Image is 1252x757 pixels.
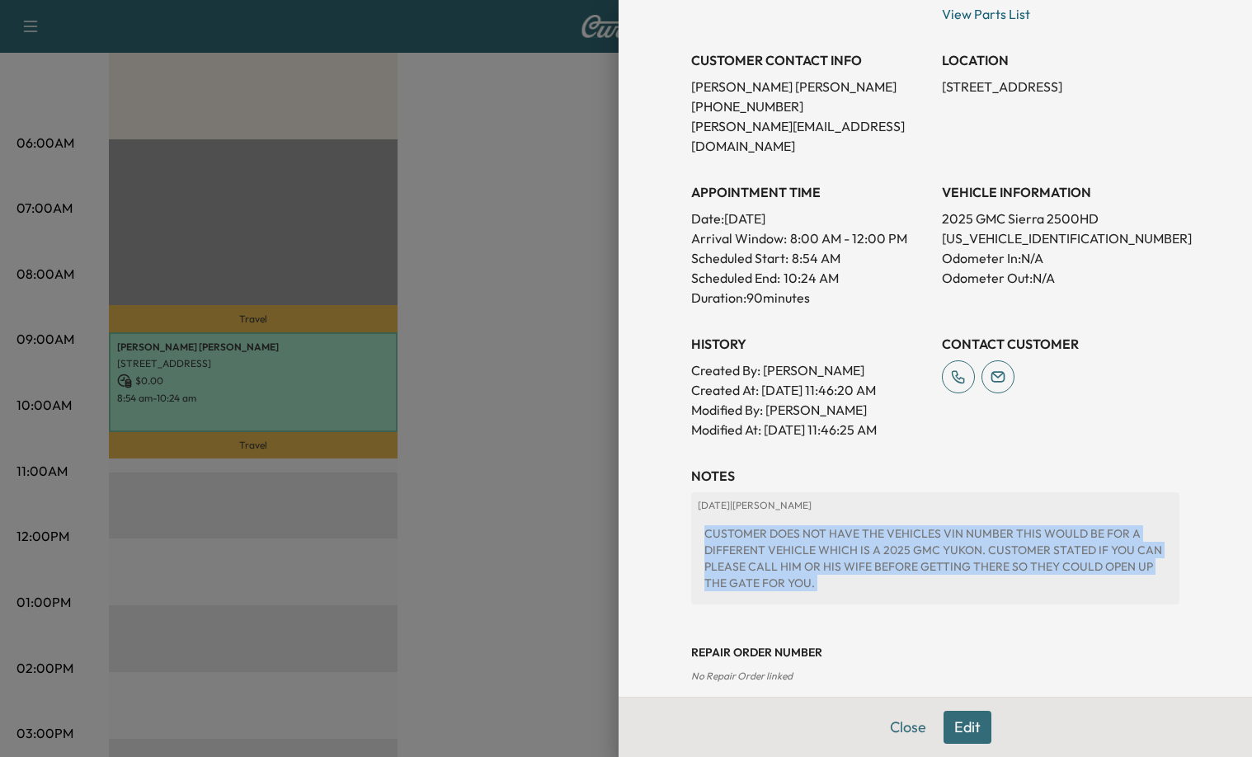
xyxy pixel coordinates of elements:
p: 2025 GMC Sierra 2500HD [942,209,1179,228]
span: 8:00 AM - 12:00 PM [790,228,907,248]
p: 10:24 AM [784,268,839,288]
h3: CONTACT CUSTOMER [942,334,1179,354]
p: Date: [DATE] [691,209,929,228]
p: Created By : [PERSON_NAME] [691,360,929,380]
p: [PERSON_NAME][EMAIL_ADDRESS][DOMAIN_NAME] [691,116,929,156]
p: Odometer In: N/A [942,248,1179,268]
p: Odometer Out: N/A [942,268,1179,288]
p: [US_VEHICLE_IDENTIFICATION_NUMBER] [942,228,1179,248]
h3: NOTES [691,466,1179,486]
h3: APPOINTMENT TIME [691,182,929,202]
p: [PERSON_NAME] [PERSON_NAME] [691,77,929,96]
p: Modified By : [PERSON_NAME] [691,400,929,420]
p: 8:54 AM [792,248,840,268]
h3: Repair Order number [691,644,1179,661]
p: Created At : [DATE] 11:46:20 AM [691,380,929,400]
h3: VEHICLE INFORMATION [942,182,1179,202]
button: Close [879,711,937,744]
p: [STREET_ADDRESS] [942,77,1179,96]
p: [DATE] | [PERSON_NAME] [698,499,1173,512]
h3: LOCATION [942,50,1179,70]
p: Modified At : [DATE] 11:46:25 AM [691,420,929,440]
button: Edit [944,711,991,744]
p: Duration: 90 minutes [691,288,929,308]
p: Scheduled End: [691,268,780,288]
p: [PHONE_NUMBER] [691,96,929,116]
span: No Repair Order linked [691,670,793,682]
h3: History [691,334,929,354]
p: Scheduled Start: [691,248,788,268]
p: Arrival Window: [691,228,929,248]
div: CUSTOMER DOES NOT HAVE THE VEHICLES VIN NUMBER THIS WOULD BE FOR A DIFFERENT VEHICLE WHICH IS A 2... [698,519,1173,598]
h3: CUSTOMER CONTACT INFO [691,50,929,70]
